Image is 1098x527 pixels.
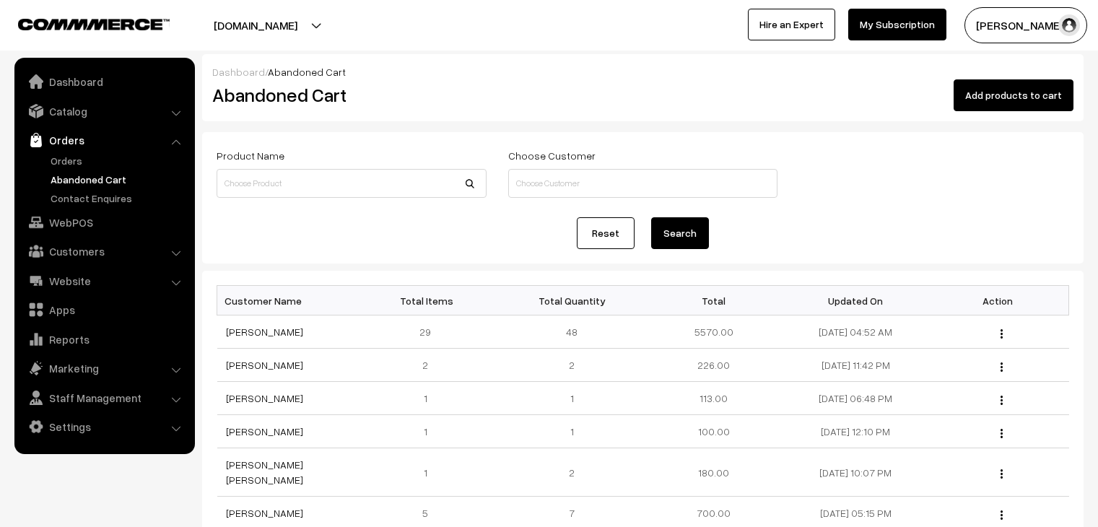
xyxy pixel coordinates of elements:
[217,148,284,163] label: Product Name
[18,355,190,381] a: Marketing
[501,415,643,448] td: 1
[964,7,1087,43] button: [PERSON_NAME]…
[18,297,190,323] a: Apps
[47,172,190,187] a: Abandoned Cart
[212,64,1073,79] div: /
[212,84,485,106] h2: Abandoned Cart
[217,169,487,198] input: Choose Product
[18,19,170,30] img: COMMMERCE
[18,238,190,264] a: Customers
[359,286,501,315] th: Total Items
[18,385,190,411] a: Staff Management
[18,127,190,153] a: Orders
[927,286,1069,315] th: Action
[226,458,303,486] a: [PERSON_NAME] [PERSON_NAME]
[1001,362,1003,372] img: Menu
[501,349,643,382] td: 2
[226,359,303,371] a: [PERSON_NAME]
[18,14,144,32] a: COMMMERCE
[226,425,303,437] a: [PERSON_NAME]
[1001,329,1003,339] img: Menu
[642,349,785,382] td: 226.00
[47,191,190,206] a: Contact Enquires
[642,315,785,349] td: 5570.00
[508,148,596,163] label: Choose Customer
[18,326,190,352] a: Reports
[226,507,303,519] a: [PERSON_NAME]
[359,415,501,448] td: 1
[18,209,190,235] a: WebPOS
[785,382,927,415] td: [DATE] 06:48 PM
[1001,469,1003,479] img: Menu
[226,326,303,338] a: [PERSON_NAME]
[508,169,778,198] input: Choose Customer
[577,217,635,249] a: Reset
[501,382,643,415] td: 1
[785,286,927,315] th: Updated On
[785,415,927,448] td: [DATE] 12:10 PM
[47,153,190,168] a: Orders
[1001,429,1003,438] img: Menu
[212,66,265,78] a: Dashboard
[501,448,643,497] td: 2
[226,392,303,404] a: [PERSON_NAME]
[642,382,785,415] td: 113.00
[785,315,927,349] td: [DATE] 04:52 AM
[785,349,927,382] td: [DATE] 11:42 PM
[848,9,946,40] a: My Subscription
[268,66,346,78] span: Abandoned Cart
[163,7,348,43] button: [DOMAIN_NAME]
[1058,14,1080,36] img: user
[748,9,835,40] a: Hire an Expert
[359,382,501,415] td: 1
[217,286,360,315] th: Customer Name
[1001,510,1003,520] img: Menu
[359,315,501,349] td: 29
[1001,396,1003,405] img: Menu
[642,286,785,315] th: Total
[651,217,709,249] button: Search
[18,268,190,294] a: Website
[642,448,785,497] td: 180.00
[18,414,190,440] a: Settings
[18,69,190,95] a: Dashboard
[501,286,643,315] th: Total Quantity
[359,448,501,497] td: 1
[785,448,927,497] td: [DATE] 10:07 PM
[642,415,785,448] td: 100.00
[18,98,190,124] a: Catalog
[954,79,1073,111] button: Add products to cart
[359,349,501,382] td: 2
[501,315,643,349] td: 48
